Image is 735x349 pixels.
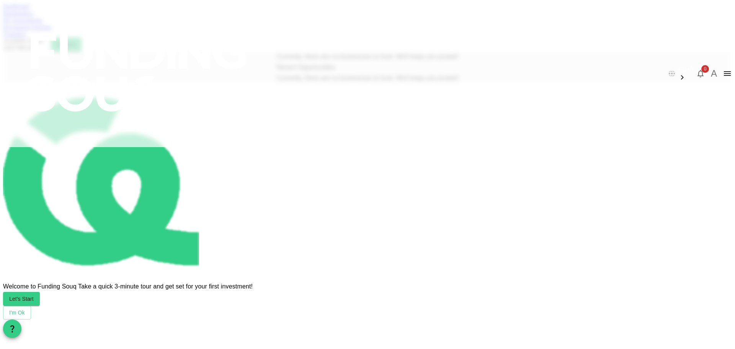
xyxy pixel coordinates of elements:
[678,65,693,71] span: العربية
[693,66,708,81] button: 0
[77,283,253,290] span: Take a quick 3-minute tour and get set for your first investment!
[701,65,709,73] span: 0
[708,68,720,79] button: A
[3,292,40,306] button: Let's Start
[3,306,31,320] button: I'm Ok
[3,84,199,280] img: fav-icon
[3,320,21,338] button: question
[3,283,77,290] span: Welcome to Funding Souq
